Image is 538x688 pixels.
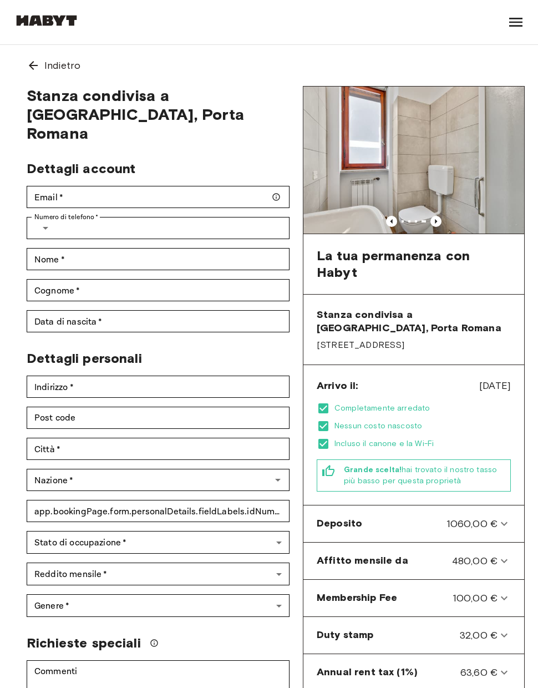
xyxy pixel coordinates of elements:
[270,472,286,488] button: Open
[344,465,402,474] b: Grande scelta!
[317,628,374,643] span: Duty stamp
[27,86,290,143] span: Stanza condivisa a [GEOGRAPHIC_DATA], Porta Romana
[452,554,498,568] span: 480,00 €
[317,308,511,335] span: Stanza condivisa a [GEOGRAPHIC_DATA], Porta Romana
[27,310,290,332] input: Choose date
[13,45,525,86] a: Indietro
[334,421,511,432] span: Nessun costo nascosto
[13,15,80,26] img: Habyt
[27,438,290,460] div: Città
[344,464,506,487] span: hai trovato il nostro tasso più basso per questa proprietà
[27,160,135,176] span: Dettagli account
[27,376,290,398] div: Indirizzo
[308,621,520,649] div: Duty stamp32,00 €
[446,517,498,531] span: 1060,00 €
[317,591,397,605] span: Membership Fee
[27,635,141,651] span: Richieste speciali
[317,379,358,392] span: Arrivo il:
[479,378,511,393] span: [DATE]
[303,87,524,234] img: Marketing picture of unit IT-14-029-003-04H
[44,58,80,73] span: Indietro
[453,591,498,605] span: 100,00 €
[308,659,520,686] div: Annual rent tax (1%)63,60 €
[27,279,290,301] div: Cognome
[272,193,281,201] svg: Assicurati che il tuo indirizzo email sia corretto — ti invieremo i dettagli della tua prenotazio...
[308,547,520,575] div: Affitto mensile da480,00 €
[27,350,142,366] span: Dettagli personali
[430,216,441,227] button: Previous image
[308,510,520,538] div: Deposito1060,00 €
[317,339,511,351] span: [STREET_ADDRESS]
[308,584,520,612] div: Membership Fee100,00 €
[27,186,290,208] div: Email
[334,438,511,449] span: Incluso il canone e la Wi-Fi
[460,665,498,680] span: 63,60 €
[334,403,511,414] span: Completamente arredato
[27,407,290,429] div: Post code
[317,554,408,568] span: Affitto mensile da
[27,500,290,522] div: app.bookingPage.form.personalDetails.fieldLabels.idNumber
[317,247,511,281] span: La tua permanenza con Habyt
[34,212,99,222] label: Numero di telefono
[386,216,397,227] button: Previous image
[460,628,498,643] span: 32,00 €
[150,639,159,647] svg: Faremo il possibile per soddisfare la tua richiesta, ma si prega di notare che non possiamo garan...
[27,248,290,270] div: Nome
[34,217,57,239] button: Select country
[317,665,418,680] span: Annual rent tax (1%)
[317,517,362,531] span: Deposito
